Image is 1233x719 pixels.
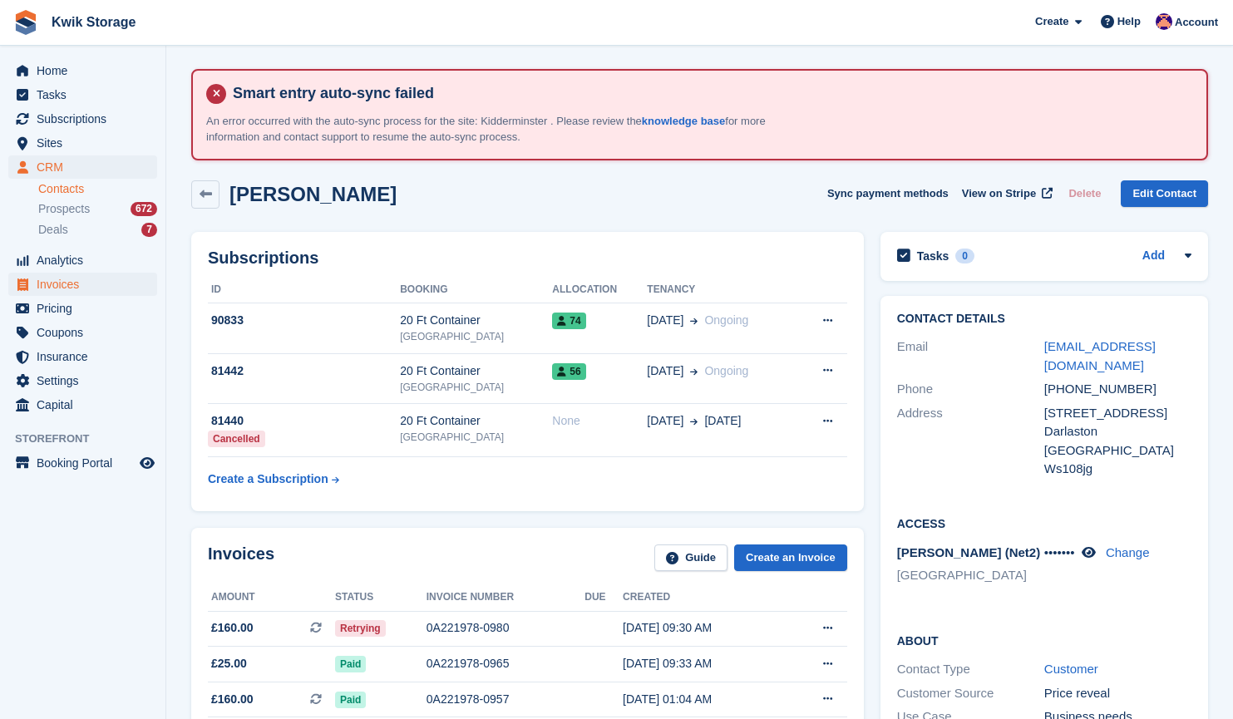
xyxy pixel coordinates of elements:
div: [GEOGRAPHIC_DATA] [400,329,552,344]
span: [DATE] [647,412,683,430]
a: menu [8,249,157,272]
th: ID [208,277,400,303]
li: [GEOGRAPHIC_DATA] [897,566,1044,585]
th: Amount [208,584,335,611]
div: 0A221978-0965 [427,655,585,672]
a: menu [8,345,157,368]
span: Analytics [37,249,136,272]
span: Create [1035,13,1068,30]
div: [GEOGRAPHIC_DATA] [1044,441,1191,460]
span: CRM [37,155,136,179]
a: menu [8,273,157,296]
span: Home [37,59,136,82]
a: menu [8,321,157,344]
a: [EMAIL_ADDRESS][DOMAIN_NAME] [1044,339,1156,372]
a: menu [8,59,157,82]
div: 672 [131,202,157,216]
div: Contact Type [897,660,1044,679]
div: 0A221978-0980 [427,619,585,637]
a: Customer [1044,662,1098,676]
span: Storefront [15,431,165,447]
div: 0A221978-0957 [427,691,585,708]
th: Tenancy [647,277,796,303]
a: menu [8,83,157,106]
span: £160.00 [211,691,254,708]
a: Change [1106,545,1150,559]
h2: About [897,632,1191,648]
div: 20 Ft Container [400,412,552,430]
div: Darlaston [1044,422,1191,441]
div: Cancelled [208,431,265,447]
span: Account [1175,14,1218,31]
th: Due [584,584,623,611]
span: 74 [552,313,585,329]
div: Create a Subscription [208,470,328,488]
img: Jade Stanley [1156,13,1172,30]
div: None [552,412,647,430]
div: 0 [955,249,974,263]
h2: Contact Details [897,313,1191,326]
a: View on Stripe [955,180,1056,208]
span: [DATE] [704,412,741,430]
img: stora-icon-8386f47178a22dfd0bd8f6a31ec36ba5ce8667c1dd55bd0f319d3a0aa187defe.svg [13,10,38,35]
span: Paid [335,692,366,708]
th: Booking [400,277,552,303]
div: Phone [897,380,1044,399]
a: Guide [654,544,727,572]
span: Ongoing [704,364,748,377]
a: knowledge base [642,115,725,127]
th: Allocation [552,277,647,303]
div: 20 Ft Container [400,362,552,380]
span: Capital [37,393,136,416]
div: [GEOGRAPHIC_DATA] [400,430,552,445]
h2: Access [897,515,1191,531]
span: £160.00 [211,619,254,637]
span: Subscriptions [37,107,136,131]
span: View on Stripe [962,185,1036,202]
div: [DATE] 01:04 AM [623,691,784,708]
th: Status [335,584,427,611]
span: £25.00 [211,655,247,672]
a: Contacts [38,181,157,197]
button: Sync payment methods [827,180,949,208]
div: 90833 [208,312,400,329]
span: Help [1117,13,1141,30]
div: [DATE] 09:33 AM [623,655,784,672]
div: Email [897,337,1044,375]
span: ••••••• [1044,545,1075,559]
div: [DATE] 09:30 AM [623,619,784,637]
div: 81440 [208,412,400,430]
a: Preview store [137,453,157,473]
span: [PERSON_NAME] (Net2) [897,545,1041,559]
span: Tasks [37,83,136,106]
a: Prospects 672 [38,200,157,218]
a: menu [8,107,157,131]
h2: Subscriptions [208,249,847,268]
span: Insurance [37,345,136,368]
div: Customer Source [897,684,1044,703]
div: Address [897,404,1044,479]
div: [STREET_ADDRESS] [1044,404,1191,423]
p: An error occurred with the auto-sync process for the site: Kidderminster . Please review the for ... [206,113,788,145]
div: 7 [141,223,157,237]
a: menu [8,297,157,320]
h2: [PERSON_NAME] [229,183,397,205]
a: Add [1142,247,1165,266]
div: [PHONE_NUMBER] [1044,380,1191,399]
span: [DATE] [647,312,683,329]
span: Settings [37,369,136,392]
a: menu [8,369,157,392]
span: 56 [552,363,585,380]
a: Create a Subscription [208,464,339,495]
a: Edit Contact [1121,180,1208,208]
span: Invoices [37,273,136,296]
a: Deals 7 [38,221,157,239]
span: Deals [38,222,68,238]
div: 81442 [208,362,400,380]
span: Sites [37,131,136,155]
a: menu [8,393,157,416]
div: [GEOGRAPHIC_DATA] [400,380,552,395]
button: Delete [1062,180,1107,208]
div: 20 Ft Container [400,312,552,329]
span: Booking Portal [37,451,136,475]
